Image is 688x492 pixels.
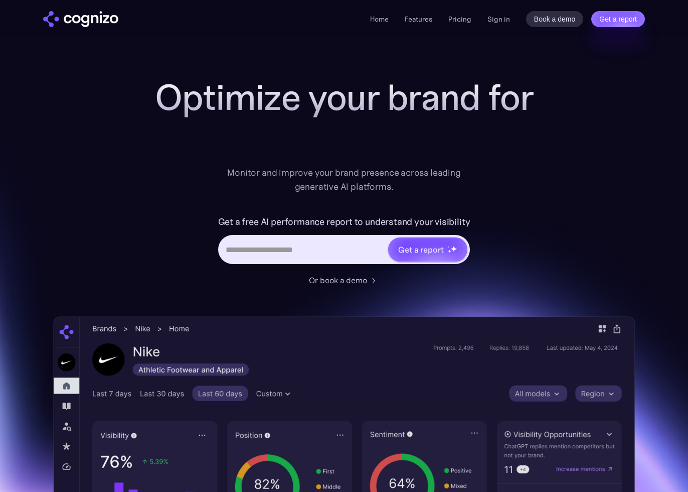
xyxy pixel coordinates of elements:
[450,245,457,252] img: star
[487,13,510,25] a: Sign in
[387,236,468,263] a: Get a reportstarstarstar
[143,77,545,117] h1: Optimize your brand for
[405,15,432,24] a: Features
[309,274,367,286] div: Or book a demo
[448,246,449,248] img: star
[221,166,467,194] div: Monitor and improve your brand presence across leading generative AI platforms.
[370,15,389,24] a: Home
[309,274,379,286] a: Or book a demo
[398,243,443,256] div: Get a report
[218,214,470,269] form: Hero URL Input Form
[43,11,118,27] a: home
[591,11,645,27] a: Get a report
[448,250,451,253] img: star
[43,11,118,27] img: cognizo logo
[448,15,471,24] a: Pricing
[218,214,470,230] label: Get a free AI performance report to understand your visibility
[526,11,584,27] a: Book a demo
